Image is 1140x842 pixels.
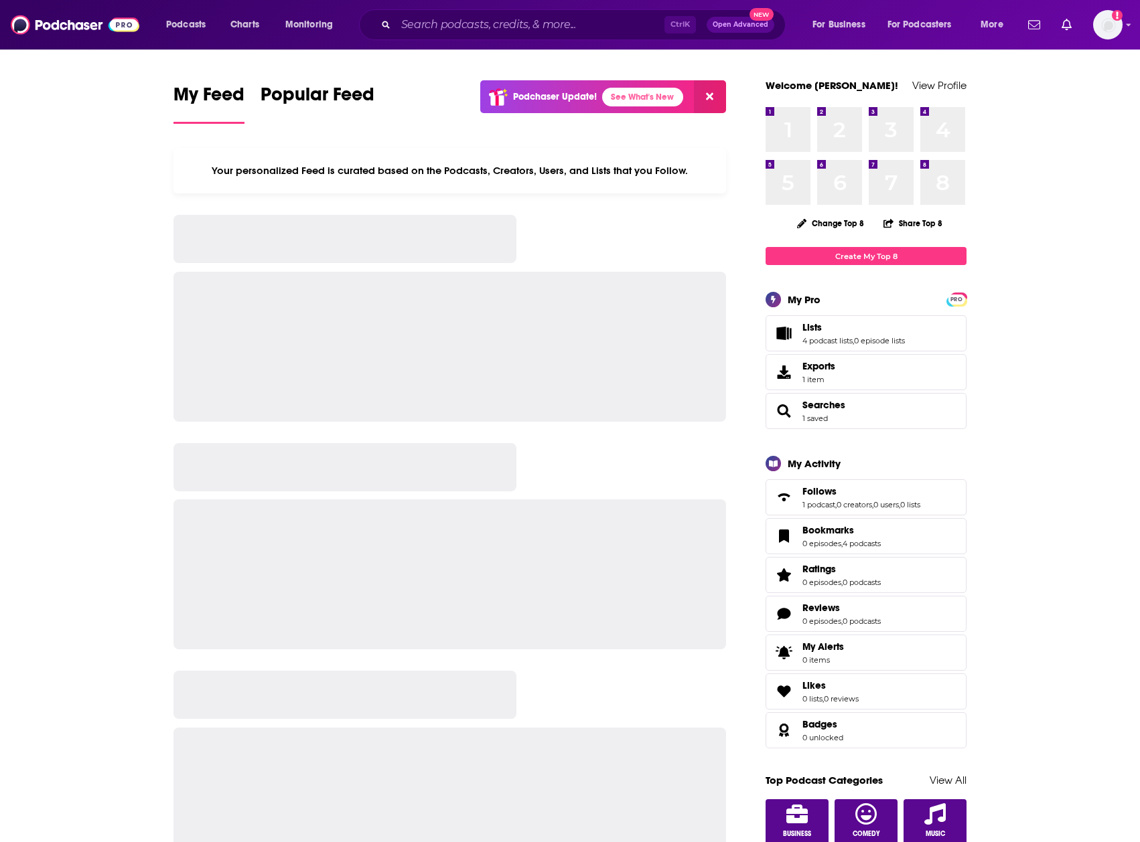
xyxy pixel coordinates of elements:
a: Searches [802,399,845,411]
div: My Activity [788,457,841,470]
a: 0 episodes [802,616,841,626]
a: 1 podcast [802,500,835,509]
a: 0 podcasts [843,578,881,587]
a: Likes [802,679,859,691]
a: Show notifications dropdown [1056,13,1077,36]
span: Popular Feed [261,83,374,114]
input: Search podcasts, credits, & more... [396,14,664,35]
span: , [853,336,854,345]
a: 0 creators [837,500,872,509]
a: View All [930,774,967,786]
span: My Feed [173,83,244,114]
span: Exports [802,360,835,372]
a: See What's New [602,88,683,106]
button: open menu [879,14,971,35]
span: For Business [812,15,865,34]
span: Podcasts [166,15,206,34]
a: 0 episode lists [854,336,905,345]
a: My Alerts [766,635,967,671]
span: Lists [766,315,967,351]
span: My Alerts [770,643,797,662]
a: 0 episodes [802,539,841,548]
a: 1 saved [802,414,828,423]
span: Follows [766,479,967,515]
span: , [823,694,824,703]
button: Change Top 8 [789,215,872,232]
div: Search podcasts, credits, & more... [372,9,798,40]
a: Show notifications dropdown [1023,13,1046,36]
a: 4 podcasts [843,539,881,548]
button: open menu [803,14,882,35]
span: , [899,500,900,509]
span: Ratings [802,563,836,575]
span: , [835,500,837,509]
span: Reviews [766,596,967,632]
a: Reviews [802,602,881,614]
span: Bookmarks [766,518,967,554]
span: Exports [770,363,797,382]
span: Open Advanced [713,21,768,28]
a: Likes [770,682,797,701]
a: 0 reviews [824,694,859,703]
span: For Podcasters [887,15,952,34]
a: Top Podcast Categories [766,774,883,786]
span: , [841,539,843,548]
a: Badges [770,721,797,740]
button: Open AdvancedNew [707,17,774,33]
span: Lists [802,321,822,333]
div: My Pro [788,293,821,306]
span: More [981,15,1003,34]
span: Follows [802,485,837,497]
span: Monitoring [285,15,333,34]
span: Badges [802,718,837,730]
a: Searches [770,402,797,420]
span: Searches [766,393,967,429]
div: Your personalized Feed is curated based on the Podcasts, Creators, Users, and Lists that you Follow. [173,148,726,193]
a: 0 lists [900,500,920,509]
span: Business [783,830,811,838]
span: My Alerts [802,641,844,653]
a: Ratings [770,566,797,584]
img: User Profile [1093,10,1123,39]
span: , [872,500,873,509]
span: Reviews [802,602,840,614]
a: Lists [770,324,797,343]
a: 0 unlocked [802,733,843,742]
button: Show profile menu [1093,10,1123,39]
span: , [841,578,843,587]
a: 0 lists [802,694,823,703]
span: 0 items [802,655,844,665]
span: Comedy [853,830,880,838]
a: Badges [802,718,843,730]
a: Charts [222,14,267,35]
button: Share Top 8 [883,210,943,236]
a: 4 podcast lists [802,336,853,345]
a: Welcome [PERSON_NAME]! [766,79,898,92]
button: open menu [157,14,223,35]
svg: Add a profile image [1112,10,1123,21]
button: open menu [276,14,350,35]
span: 1 item [802,375,835,384]
span: PRO [948,294,965,305]
a: 0 users [873,500,899,509]
span: , [841,616,843,626]
span: Music [926,830,945,838]
span: Logged in as gmalloy [1093,10,1123,39]
span: Likes [766,673,967,709]
a: PRO [948,294,965,304]
a: Exports [766,354,967,390]
a: My Feed [173,83,244,124]
span: New [750,8,774,21]
a: Bookmarks [770,527,797,545]
a: Bookmarks [802,524,881,536]
a: Reviews [770,604,797,623]
img: Podchaser - Follow, Share and Rate Podcasts [11,12,139,37]
a: Create My Top 8 [766,247,967,265]
span: Badges [766,712,967,748]
a: Follows [770,488,797,507]
a: Follows [802,485,920,497]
